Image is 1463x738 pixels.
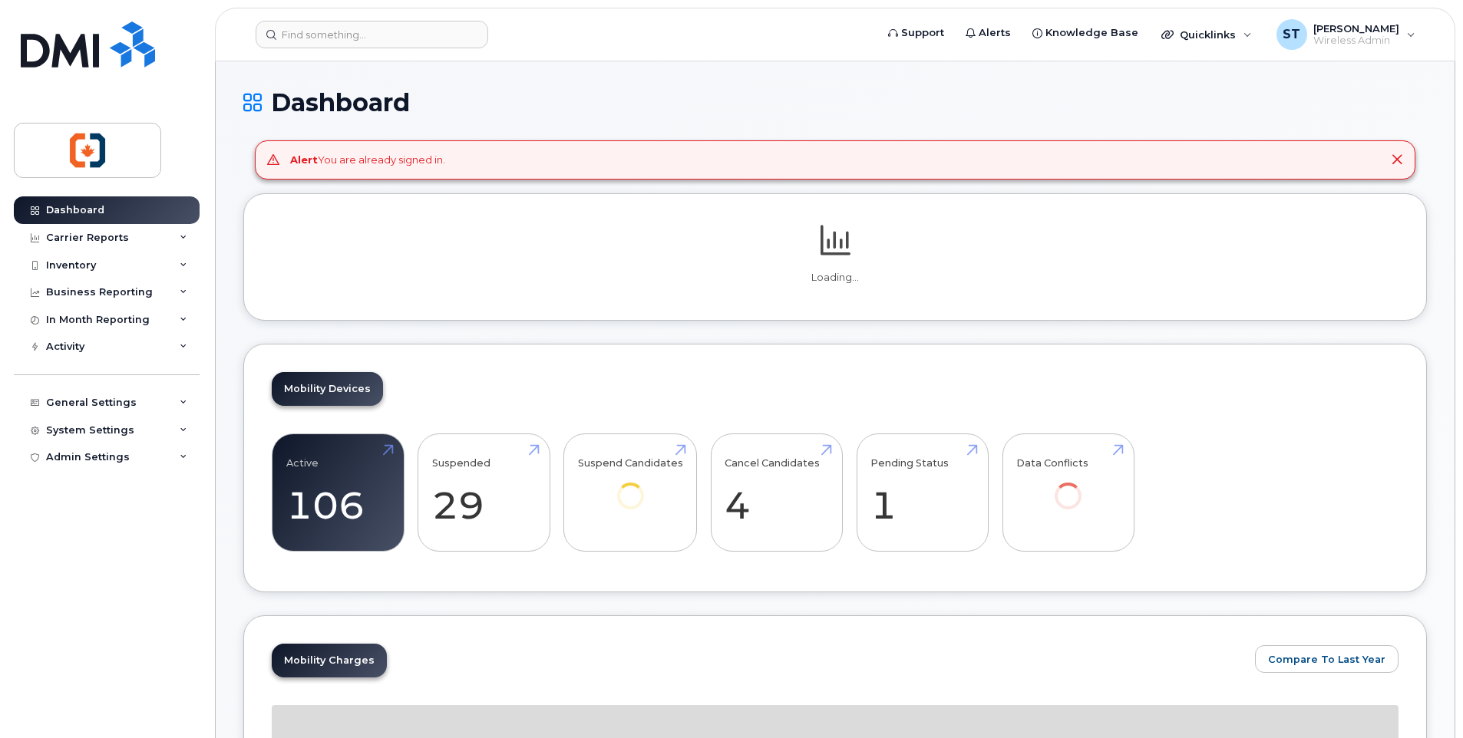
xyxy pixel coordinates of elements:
a: Mobility Charges [272,644,387,677]
a: Cancel Candidates 4 [725,442,828,543]
a: Data Conflicts [1016,442,1120,530]
strong: Alert [290,153,318,166]
p: Loading... [272,271,1399,285]
div: You are already signed in. [290,153,445,167]
a: Active 106 [286,442,390,543]
h1: Dashboard [243,89,1427,116]
a: Suspend Candidates [578,442,683,530]
span: Compare To Last Year [1268,652,1385,667]
button: Compare To Last Year [1255,645,1399,673]
a: Pending Status 1 [870,442,974,543]
a: Mobility Devices [272,372,383,406]
a: Suspended 29 [432,442,536,543]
